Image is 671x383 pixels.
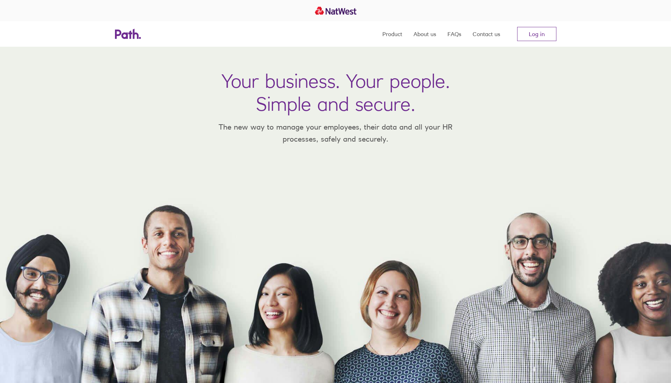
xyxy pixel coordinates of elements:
a: Log in [517,27,556,41]
a: Contact us [473,21,500,47]
a: Product [382,21,402,47]
a: About us [413,21,436,47]
h1: Your business. Your people. Simple and secure. [221,69,450,115]
a: FAQs [447,21,461,47]
p: The new way to manage your employees, their data and all your HR processes, safely and securely. [208,121,463,145]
